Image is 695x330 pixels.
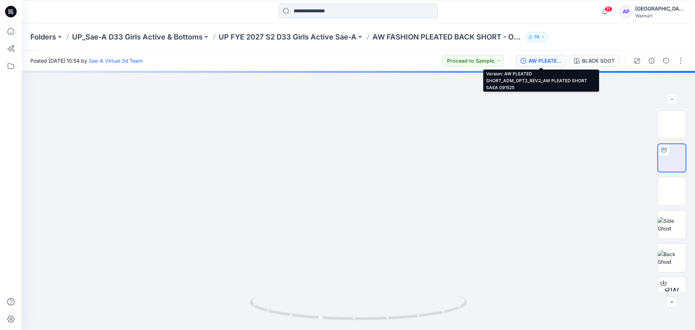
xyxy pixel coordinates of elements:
[219,32,357,42] a: UP FYE 2027 S2 D33 Girls Active Sae-A
[30,32,56,42] a: Folders
[605,6,612,12] span: 11
[534,33,539,41] p: 74
[569,55,619,67] button: BLACK SOOT
[646,55,657,67] button: Details
[89,58,143,64] a: Sae-A Virtual 3d Team
[516,55,566,67] button: AW PLEATED SHORT_ADM_OPT2_REV2_AW PLEATED SHORT SAEA 091525
[528,57,562,65] div: AW PLEATED SHORT_ADM_OPT2_REV2_AW PLEATED SHORT SAEA 091525
[582,57,615,65] div: BLACK SOOT
[658,217,686,232] img: Side Ghost
[30,57,143,64] span: Posted [DATE] 10:54 by
[635,4,686,13] div: [GEOGRAPHIC_DATA]
[619,5,632,18] div: AP
[658,250,686,266] img: Back Ghost
[525,32,548,42] button: 74
[635,13,686,18] div: Walmart
[72,32,203,42] a: UP_Sae-A D33 Girls Active & Bottoms
[665,285,679,298] span: BW
[372,32,522,42] p: AW FASHION PLEATED BACK SHORT - OPT2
